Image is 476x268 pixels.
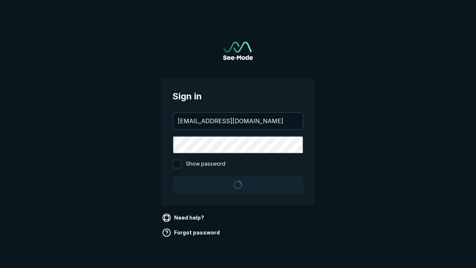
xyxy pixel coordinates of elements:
span: Show password [186,160,225,169]
img: See-Mode Logo [223,42,253,60]
a: Go to sign in [223,42,253,60]
span: Sign in [173,90,303,103]
a: Need help? [161,212,207,224]
a: Forgot password [161,227,223,239]
input: your@email.com [173,113,303,129]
